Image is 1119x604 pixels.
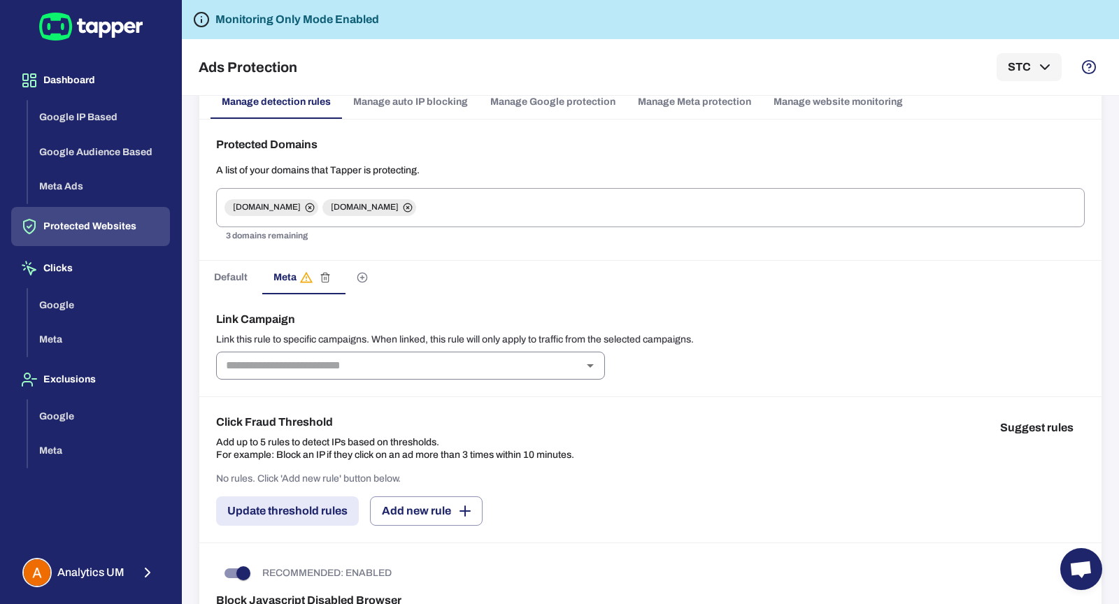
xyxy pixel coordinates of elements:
[214,271,248,284] span: Default
[11,373,170,384] a: Exclusions
[299,271,313,285] svg: Rules is not assigned to any campaigns
[28,180,170,192] a: Meta Ads
[316,268,334,287] button: Remove custom rules
[11,261,170,273] a: Clicks
[224,199,318,216] div: [DOMAIN_NAME]
[28,145,170,157] a: Google Audience Based
[273,268,334,287] span: Meta
[24,559,50,586] img: Analytics UM
[28,444,170,456] a: Meta
[322,202,407,213] span: [DOMAIN_NAME]
[262,567,392,580] p: RECOMMENDED: ENABLED
[11,73,170,85] a: Dashboard
[342,85,479,119] a: Manage auto IP blocking
[11,220,170,231] a: Protected Websites
[11,207,170,246] button: Protected Websites
[580,356,600,375] button: Open
[345,261,379,294] button: Create custom rules
[11,249,170,288] button: Clicks
[216,333,1085,346] p: Link this rule to specific campaigns. When linked, this rule will only apply to traffic from the ...
[215,11,379,28] h6: Monitoring Only Mode Enabled
[57,566,124,580] span: Analytics UM
[11,61,170,100] button: Dashboard
[370,496,483,526] button: Add new rule
[193,11,210,28] svg: Tapper is not blocking any fraudulent activity for this domain
[226,229,1075,243] p: 3 domains remaining
[322,199,416,216] div: [DOMAIN_NAME]
[11,552,170,593] button: Analytics UMAnalytics UM
[211,85,342,119] a: Manage detection rules
[199,59,297,75] h5: Ads Protection
[28,333,170,345] a: Meta
[216,436,574,461] p: Add up to 5 rules to detect IPs based on thresholds. For example: Block an IP if they click on an...
[216,414,574,431] h6: Click Fraud Threshold
[28,433,170,468] button: Meta
[1060,548,1102,590] div: Open chat
[479,85,627,119] a: Manage Google protection
[28,322,170,357] button: Meta
[627,85,762,119] a: Manage Meta protection
[28,298,170,310] a: Google
[989,414,1085,442] button: Suggest rules
[28,100,170,135] button: Google IP Based
[28,110,170,122] a: Google IP Based
[28,399,170,434] button: Google
[216,311,1085,328] h6: Link Campaign
[11,360,170,399] button: Exclusions
[762,85,914,119] a: Manage website monitoring
[28,409,170,421] a: Google
[997,53,1062,81] button: STC
[216,496,359,526] button: Update threshold rules
[216,164,1085,177] p: A list of your domains that Tapper is protecting.
[28,169,170,204] button: Meta Ads
[28,288,170,323] button: Google
[28,135,170,170] button: Google Audience Based
[216,136,1085,153] h6: Protected Domains
[224,202,309,213] span: [DOMAIN_NAME]
[216,473,401,485] p: No rules. Click 'Add new rule' button below.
